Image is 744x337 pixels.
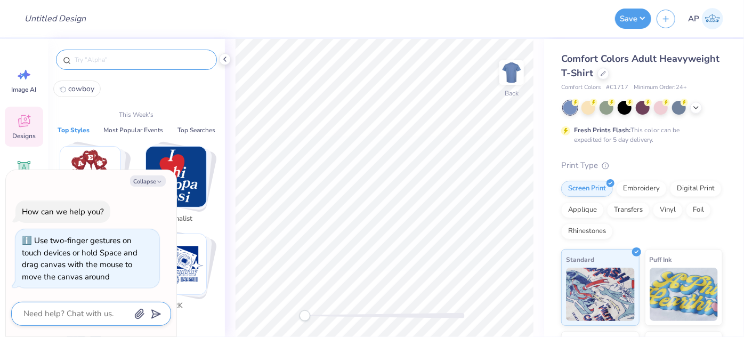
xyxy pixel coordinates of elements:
img: Back [501,62,522,83]
span: AP [688,13,699,25]
div: Accessibility label [300,310,310,321]
div: Back [505,89,519,98]
div: Embroidery [616,181,667,197]
button: Save [615,9,651,29]
span: Comfort Colors Adult Heavyweight T-Shirt [561,52,719,79]
span: Puff Ink [650,254,672,265]
img: Classic [60,147,120,207]
span: Standard [566,254,594,265]
input: Try "Alpha" [74,54,210,65]
div: Screen Print [561,181,613,197]
div: Applique [561,202,604,218]
span: # C1717 [606,83,628,92]
img: Puff Ink [650,268,718,321]
button: Most Popular Events [100,125,166,135]
div: Digital Print [670,181,722,197]
div: Rhinestones [561,223,613,239]
button: Top Searches [174,125,219,135]
button: Stack Card Button Classic [53,146,134,228]
button: cowboy0 [53,81,101,97]
div: Transfers [607,202,650,218]
input: Untitled Design [16,8,94,29]
span: Minimum Order: 24 + [634,83,687,92]
div: Vinyl [653,202,683,218]
button: Top Styles [54,125,93,135]
button: Stack Card Button Y2K [139,234,220,316]
div: This color can be expedited for 5 day delivery. [574,125,705,145]
span: cowboy [68,84,94,94]
p: This Week's [119,110,154,119]
div: Use two-finger gestures on touch devices or hold Space and drag canvas with the mouse to move the... [22,235,138,282]
span: Image AI [12,85,37,94]
img: Standard [566,268,635,321]
div: How can we help you? [22,206,104,217]
img: Minimalist [146,147,206,207]
div: Foil [686,202,711,218]
div: Print Type [561,159,723,172]
span: Comfort Colors [561,83,601,92]
strong: Fresh Prints Flash: [574,126,630,134]
img: Ara Pascua [702,8,723,29]
span: Designs [12,132,36,140]
button: Stack Card Button Minimalist [139,146,220,228]
a: AP [683,8,728,29]
button: Collapse [130,175,166,187]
